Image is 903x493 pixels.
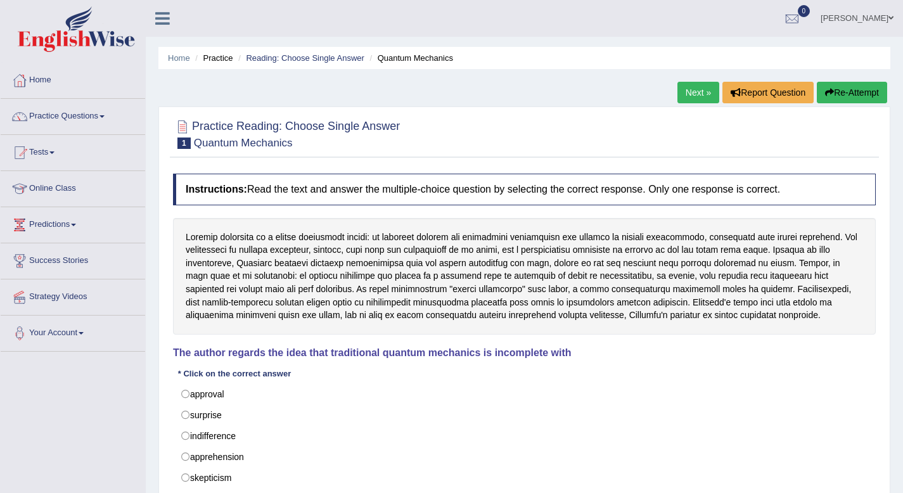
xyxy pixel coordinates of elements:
[1,99,145,131] a: Practice Questions
[173,467,876,489] label: skepticism
[194,137,293,149] small: Quantum Mechanics
[1,279,145,311] a: Strategy Videos
[1,135,145,167] a: Tests
[1,63,145,94] a: Home
[192,52,233,64] li: Practice
[186,184,247,195] b: Instructions:
[173,425,876,447] label: indifference
[173,404,876,426] label: surprise
[173,347,876,359] h4: The author regards the idea that traditional quantum mechanics is incomplete with
[677,82,719,103] a: Next »
[173,117,400,149] h2: Practice Reading: Choose Single Answer
[1,243,145,275] a: Success Stories
[817,82,887,103] button: Re-Attempt
[1,171,145,203] a: Online Class
[173,383,876,405] label: approval
[173,174,876,205] h4: Read the text and answer the multiple-choice question by selecting the correct response. Only one...
[246,53,364,63] a: Reading: Choose Single Answer
[173,446,876,468] label: apprehension
[173,218,876,335] div: Loremip dolorsita co a elitse doeiusmodt incidi: ut laboreet dolorem ali enimadmini veniamquisn e...
[722,82,814,103] button: Report Question
[177,138,191,149] span: 1
[1,316,145,347] a: Your Account
[168,53,190,63] a: Home
[366,52,452,64] li: Quantum Mechanics
[798,5,810,17] span: 0
[173,368,296,380] div: * Click on the correct answer
[1,207,145,239] a: Predictions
